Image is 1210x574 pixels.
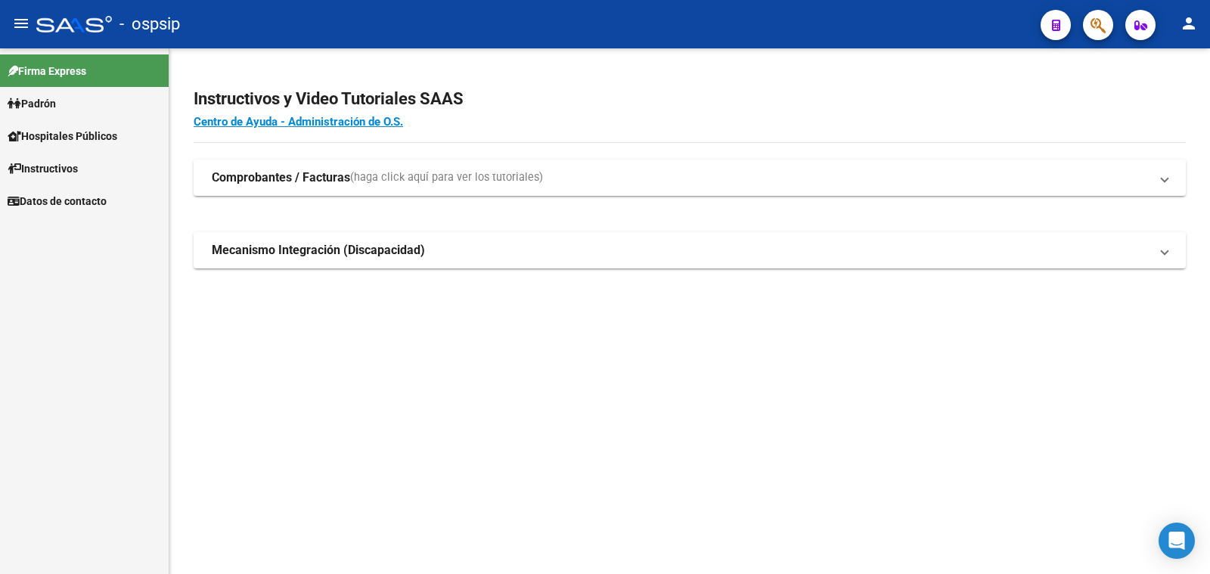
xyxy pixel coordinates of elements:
span: - ospsip [119,8,180,41]
strong: Comprobantes / Facturas [212,169,350,186]
mat-expansion-panel-header: Mecanismo Integración (Discapacidad) [194,232,1186,268]
h2: Instructivos y Video Tutoriales SAAS [194,85,1186,113]
mat-icon: menu [12,14,30,33]
strong: Mecanismo Integración (Discapacidad) [212,242,425,259]
mat-expansion-panel-header: Comprobantes / Facturas(haga click aquí para ver los tutoriales) [194,160,1186,196]
span: Datos de contacto [8,193,107,209]
span: Padrón [8,95,56,112]
span: (haga click aquí para ver los tutoriales) [350,169,543,186]
span: Firma Express [8,63,86,79]
a: Centro de Ayuda - Administración de O.S. [194,115,403,129]
span: Hospitales Públicos [8,128,117,144]
mat-icon: person [1180,14,1198,33]
div: Open Intercom Messenger [1159,523,1195,559]
span: Instructivos [8,160,78,177]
